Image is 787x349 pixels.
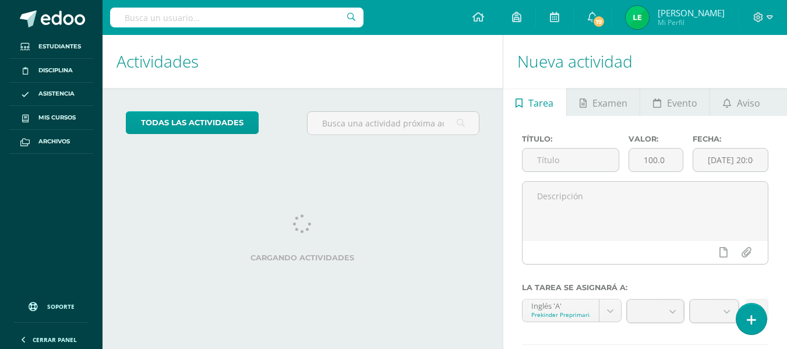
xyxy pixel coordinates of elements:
a: Tarea [503,88,566,116]
span: Cerrar panel [33,336,77,344]
input: Puntos máximos [629,149,683,171]
input: Busca una actividad próxima aquí... [308,112,478,135]
a: Mis cursos [9,106,93,130]
span: Soporte [47,302,75,311]
img: d580e479f0b33803020bb6858830c2e7.png [626,6,649,29]
a: Aviso [710,88,772,116]
h1: Nueva actividad [517,35,773,88]
a: Soporte [14,291,89,319]
label: Título: [522,135,619,143]
span: Archivos [38,137,70,146]
label: La tarea se asignará a: [522,283,768,292]
div: Inglés 'A' [531,299,591,311]
label: Fecha: [693,135,768,143]
a: Evento [640,88,710,116]
input: Fecha de entrega [693,149,768,171]
a: Archivos [9,130,93,154]
a: Inglés 'A'Prekinder Preprimaria [523,299,622,322]
span: Aviso [737,89,760,117]
a: Estudiantes [9,35,93,59]
input: Busca un usuario... [110,8,363,27]
a: Examen [567,88,640,116]
div: Prekinder Preprimaria [531,311,591,319]
span: Asistencia [38,89,75,98]
a: Disciplina [9,59,93,83]
h1: Actividades [117,35,489,88]
span: Estudiantes [38,42,81,51]
input: Título [523,149,619,171]
span: Disciplina [38,66,73,75]
span: Mi Perfil [658,17,725,27]
label: Cargando actividades [126,253,479,262]
span: [PERSON_NAME] [658,7,725,19]
span: Evento [667,89,697,117]
span: Mis cursos [38,113,76,122]
label: Valor: [629,135,683,143]
a: Asistencia [9,83,93,107]
span: Tarea [528,89,553,117]
span: 19 [592,15,605,28]
span: Examen [592,89,627,117]
a: todas las Actividades [126,111,259,134]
